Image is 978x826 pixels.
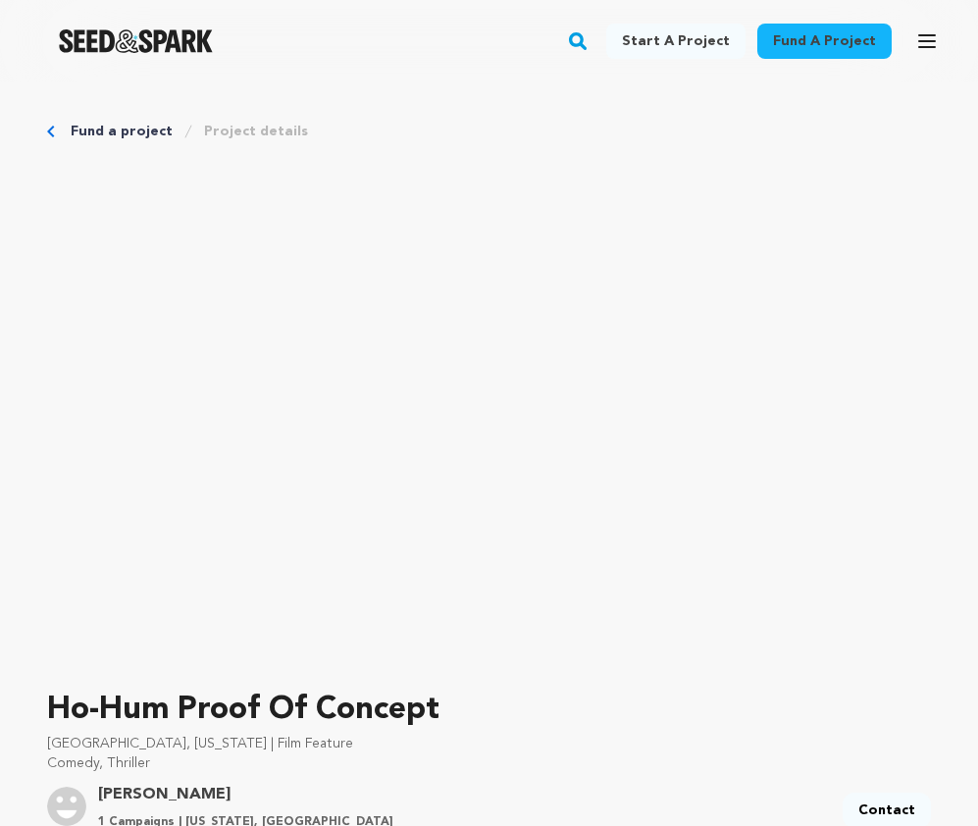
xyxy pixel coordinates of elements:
[757,24,892,59] a: Fund a project
[47,787,86,826] img: user.png
[47,734,931,753] p: [GEOGRAPHIC_DATA], [US_STATE] | Film Feature
[47,687,931,734] p: Ho-Hum Proof Of Concept
[204,122,308,141] a: Project details
[59,29,213,53] img: Seed&Spark Logo Dark Mode
[98,783,393,806] a: Goto Frances Hutchison profile
[606,24,746,59] a: Start a project
[71,122,173,141] a: Fund a project
[47,753,931,773] p: Comedy, Thriller
[59,29,213,53] a: Seed&Spark Homepage
[47,122,931,141] div: Breadcrumb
